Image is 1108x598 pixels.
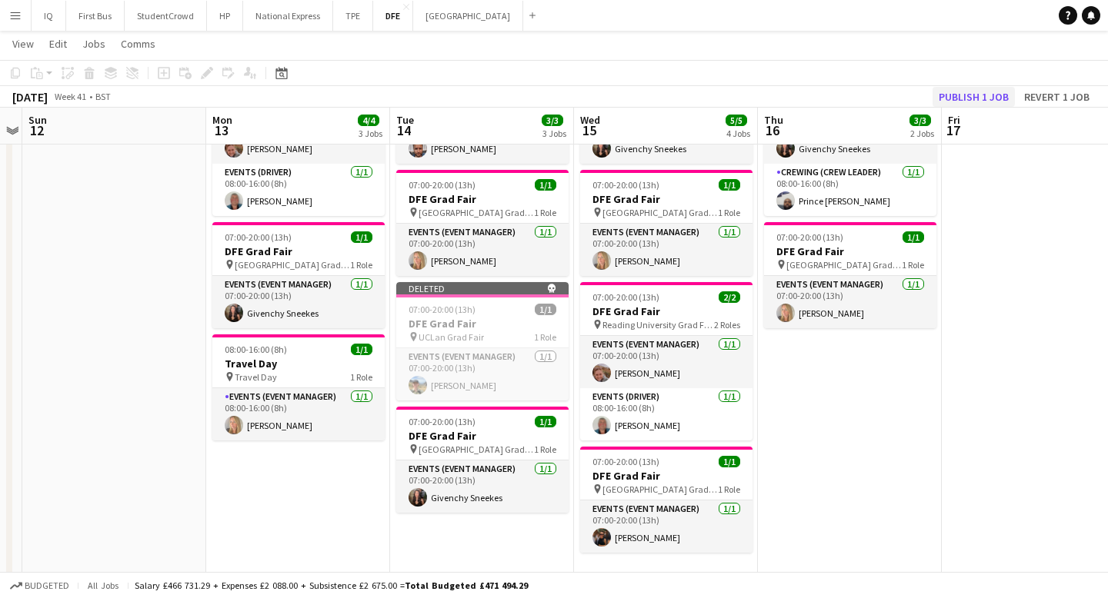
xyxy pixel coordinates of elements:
h3: DFE Grad Fair [396,192,569,206]
span: Thu [764,113,783,127]
span: 1 Role [534,207,556,218]
span: 1/1 [535,304,556,315]
app-job-card: 07:00-20:00 (13h)1/1DFE Grad Fair [GEOGRAPHIC_DATA] Grad Fair1 RoleEvents (Event Manager)1/107:00... [396,170,569,276]
span: Week 41 [51,91,89,102]
span: [GEOGRAPHIC_DATA] Grad Fair [419,444,534,455]
app-card-role: Crewing (Crew Leader)1/108:00-16:00 (8h)Prince [PERSON_NAME] [764,164,936,216]
span: 1 Role [902,259,924,271]
span: Total Budgeted £471 494.29 [405,580,528,591]
button: HP [207,1,243,31]
app-card-role: Events (Event Manager)1/107:00-20:00 (13h)[PERSON_NAME] [396,348,569,400]
app-card-role: Events (Driver)1/108:00-16:00 (8h)[PERSON_NAME] [580,388,753,440]
h3: DFE Grad Fair [580,304,753,318]
h3: DFE Grad Fair [396,429,569,443]
a: Jobs [76,34,112,54]
h3: DFE Grad Fair [396,317,569,331]
div: 07:00-20:00 (13h)1/1DFE Grad Fair [GEOGRAPHIC_DATA] Grad Fair1 RoleEvents (Event Manager)1/107:00... [396,407,569,513]
div: 4 Jobs [726,128,750,139]
app-job-card: 07:00-20:00 (13h)1/1DFE Grad Fair [GEOGRAPHIC_DATA] Grad Fair1 RoleEvents (Event Manager)1/107:00... [580,170,753,276]
a: Comms [115,34,162,54]
button: DFE [373,1,413,31]
span: 07:00-20:00 (13h) [409,416,476,427]
span: 07:00-20:00 (13h) [409,304,476,315]
app-card-role: Events (Event Manager)1/107:00-20:00 (13h)[PERSON_NAME] [580,336,753,388]
div: BST [95,91,111,102]
app-card-role: Events (Driver)1/108:00-16:00 (8h)[PERSON_NAME] [212,164,385,216]
span: Travel Day [235,371,277,383]
span: 1 Role [350,259,372,271]
div: 3 Jobs [542,128,566,139]
span: 16 [762,121,783,139]
span: 1/1 [719,456,740,467]
span: Edit [49,37,67,51]
span: Comms [121,37,155,51]
span: 07:00-20:00 (13h) [592,291,659,303]
span: 14 [394,121,414,139]
span: 1 Role [534,444,556,455]
span: 1/1 [351,231,372,243]
span: 1 Role [718,483,740,495]
button: Revert 1 job [1018,87,1096,107]
app-job-card: 07:00-20:00 (13h)1/1DFE Grad Fair [GEOGRAPHIC_DATA] Grad Fair1 RoleEvents (Event Manager)1/107:00... [764,222,936,328]
app-job-card: 08:00-16:00 (8h)1/1Travel Day Travel Day1 RoleEvents (Event Manager)1/108:00-16:00 (8h)[PERSON_NAME] [212,334,385,440]
span: 1 Role [718,207,740,218]
span: 1 Role [350,371,372,383]
span: 12 [26,121,47,139]
span: Wed [580,113,600,127]
app-card-role: Events (Event Manager)1/107:00-20:00 (13h)[PERSON_NAME] [396,224,569,276]
button: StudentCrowd [125,1,207,31]
span: [GEOGRAPHIC_DATA] Grad Fair [419,207,534,218]
span: 1/1 [719,179,740,191]
button: Publish 1 job [933,87,1015,107]
span: 1/1 [903,231,924,243]
span: 2/2 [719,291,740,303]
app-job-card: 07:00-20:00 (13h)2/2DFE Grad Fair Reading University Grad Fair2 RolesEvents (Event Manager)1/107:... [580,282,753,440]
div: Deleted [396,282,569,294]
span: Tue [396,113,414,127]
span: 17 [946,121,960,139]
span: [GEOGRAPHIC_DATA] Grad Fair [602,483,718,495]
button: National Express [243,1,333,31]
h3: DFE Grad Fair [212,244,385,258]
div: [DATE] [12,89,48,105]
span: 15 [578,121,600,139]
span: 07:00-20:00 (13h) [592,456,659,467]
app-job-card: 07:00-20:00 (13h)1/1DFE Grad Fair [GEOGRAPHIC_DATA] Grad Fair1 RoleEvents (Event Manager)1/107:00... [580,447,753,553]
button: First Bus [66,1,125,31]
span: [GEOGRAPHIC_DATA] Grad Fair [235,259,350,271]
app-job-card: 07:00-20:00 (13h)1/1DFE Grad Fair [GEOGRAPHIC_DATA] Grad Fair1 RoleEvents (Event Manager)1/107:00... [212,222,385,328]
span: 07:00-20:00 (13h) [776,231,843,243]
app-card-role: Events (Event Manager)1/107:00-20:00 (13h)[PERSON_NAME] [764,276,936,328]
div: 3 Jobs [359,128,382,139]
span: 1 Role [534,331,556,343]
h3: DFE Grad Fair [580,192,753,206]
span: Jobs [82,37,105,51]
span: 3/3 [909,115,931,126]
app-card-role: Events (Event Manager)1/107:00-20:00 (13h)[PERSON_NAME] [580,224,753,276]
span: 1/1 [535,179,556,191]
span: Budgeted [25,580,69,591]
span: 13 [210,121,232,139]
button: TPE [333,1,373,31]
button: IQ [32,1,66,31]
div: Salary £466 731.29 + Expenses £2 088.00 + Subsistence £2 675.00 = [135,580,528,591]
span: 4/4 [358,115,379,126]
span: 3/3 [542,115,563,126]
app-card-role: Events (Event Manager)1/107:00-20:00 (13h)[PERSON_NAME] [580,500,753,553]
app-card-role: Events (Event Manager)1/107:00-20:00 (13h)Givenchy Sneekes [212,276,385,328]
span: Reading University Grad Fair [602,319,714,331]
span: 5/5 [726,115,747,126]
span: UCLan Grad Fair [419,331,484,343]
span: [GEOGRAPHIC_DATA] Grad Fair [786,259,902,271]
h3: DFE Grad Fair [764,244,936,258]
span: [GEOGRAPHIC_DATA] Grad Fair [602,207,718,218]
span: 07:00-20:00 (13h) [592,179,659,191]
span: 08:00-16:00 (8h) [225,344,287,355]
app-job-card: Deleted 07:00-20:00 (13h)1/1DFE Grad Fair UCLan Grad Fair1 RoleEvents (Event Manager)1/107:00-20:... [396,282,569,400]
span: Mon [212,113,232,127]
span: Fri [948,113,960,127]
